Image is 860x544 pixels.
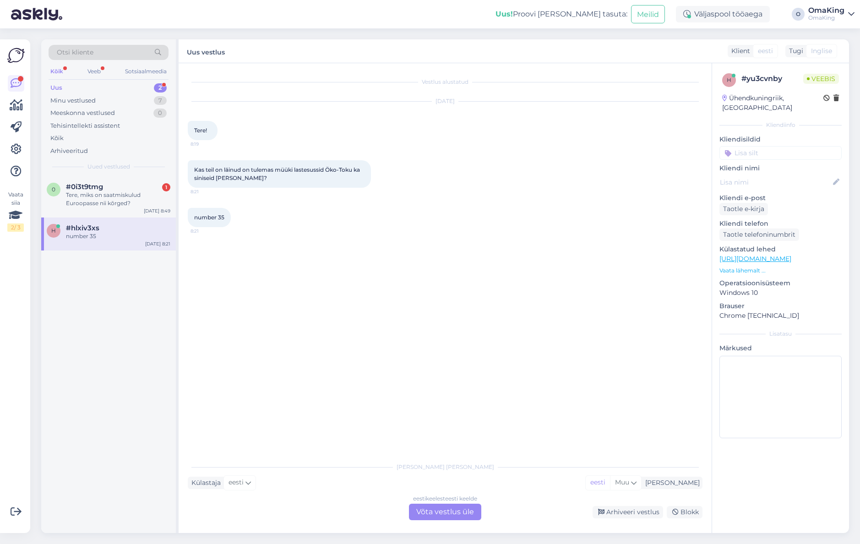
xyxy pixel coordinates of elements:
[191,228,199,234] font: 8:21
[796,11,800,17] font: O
[191,479,221,487] font: Külastaja
[606,508,659,516] font: Arhiveeri vestlus
[144,208,170,214] font: [DATE] 8:49
[769,330,792,337] font: Lisatasu
[741,74,746,83] font: #
[87,68,101,75] font: Veeb
[495,10,513,18] font: Uus!
[719,164,760,172] font: Kliendi nimi
[680,508,699,516] font: Blokk
[766,121,795,128] font: Kliendiinfo
[7,47,25,64] img: Askly logo
[422,78,468,85] font: Vestlus alustatud
[158,84,162,91] font: 2
[50,84,62,91] font: Uus
[722,94,792,112] font: Ühendkuningriik, [GEOGRAPHIC_DATA]
[50,122,120,129] font: Tehisintellekti assistent
[52,186,55,193] font: 0
[719,255,791,263] a: [URL][DOMAIN_NAME]
[413,495,426,502] font: eesti
[720,177,831,187] input: Lisa nimi
[8,191,23,206] font: Vaata siia
[50,147,88,154] font: Arhiveeritud
[50,134,64,141] font: Kõik
[158,97,162,104] font: 7
[758,47,773,55] font: eesti
[719,219,768,228] font: Kliendi telefon
[615,478,629,486] font: Muu
[397,463,494,470] font: [PERSON_NAME] [PERSON_NAME]
[719,245,776,253] font: Külastatud lehed
[808,7,855,22] a: OmaKingOmaKing
[694,10,762,18] font: Väljaspool tööaega
[727,76,731,83] font: h
[194,166,361,181] font: Kas teil on läinud on tulemas müüki lastesussid Öko-Toku ka siniseid [PERSON_NAME]?
[723,205,764,213] font: Taotle e-kirja
[719,288,758,297] font: Windows 10
[719,311,799,320] font: Chrome [TECHNICAL_ID]
[746,74,782,83] font: yu3cvnby
[229,478,244,486] font: eesti
[51,227,56,234] font: h
[731,47,750,55] font: Klient
[789,47,803,55] font: Tugi
[590,478,605,486] font: eesti
[191,189,199,195] font: 8:21
[87,163,130,170] font: Uued vestlused
[66,182,103,191] font: #0i3t9tmg
[808,6,844,15] font: OmaKing
[416,507,474,516] font: Võta vestlus üle
[445,495,477,502] font: eesti keelde
[125,68,167,75] font: Sotsiaalmeedia
[808,14,835,21] font: OmaKing
[719,267,766,274] font: Vaata lähemalt ...
[719,302,745,310] font: Brauser
[719,194,766,202] font: Kliendi e-post
[66,223,99,232] font: #hlxiv3xs
[66,183,103,191] span: #0i3t9tmg
[66,191,141,207] font: Tere, miks on saatmiskulud Euroopasse nii kõrged?
[719,344,752,352] font: Märkused
[194,214,224,221] font: number 35
[435,98,455,104] font: [DATE]
[50,68,63,75] font: Kõik
[631,5,665,23] button: Meilid
[145,241,170,247] font: [DATE] 8:21
[14,224,21,231] font: / 3
[811,75,835,83] font: Veebis
[11,224,14,231] font: 2
[50,97,96,104] font: Minu vestlused
[165,184,167,190] font: 1
[194,127,207,134] font: Tere!
[158,109,162,116] font: 0
[719,135,761,143] font: Kliendisildid
[719,146,842,160] input: Lisa silt
[719,279,790,287] font: Operatsioonisüsteem
[50,109,115,116] font: Meeskonna vestlused
[723,230,795,239] font: Taotle telefoninumbrit
[57,48,93,56] font: Otsi kliente
[637,10,659,19] font: Meilid
[513,10,627,18] font: Proovi [PERSON_NAME] tasuta:
[66,233,96,239] font: number 35
[811,47,832,55] font: Inglise
[426,495,445,502] font: keelest
[187,48,225,56] font: Uus vestlus
[191,141,199,147] font: 8:19
[645,479,700,487] font: [PERSON_NAME]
